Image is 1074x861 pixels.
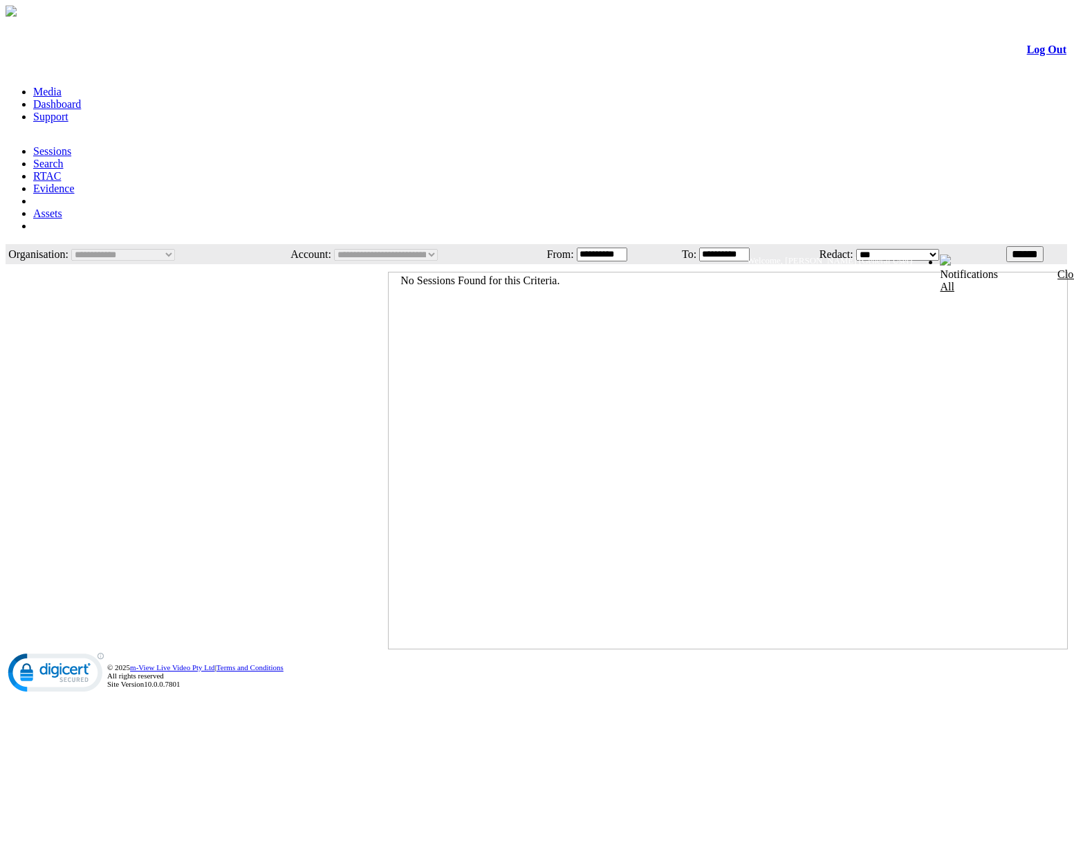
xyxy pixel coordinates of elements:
[33,86,62,98] a: Media
[33,183,75,194] a: Evidence
[6,6,17,17] img: arrow-3.png
[33,207,62,219] a: Assets
[747,255,912,266] span: Welcome, [PERSON_NAME] (General User)
[33,145,71,157] a: Sessions
[33,170,61,182] a: RTAC
[33,158,64,169] a: Search
[7,246,69,263] td: Organisation:
[940,268,1039,293] div: Notifications
[258,246,332,263] td: Account:
[107,680,1066,688] div: Site Version
[524,246,575,263] td: From:
[669,246,697,263] td: To:
[107,663,1066,688] div: © 2025 | All rights reserved
[33,111,68,122] a: Support
[8,652,104,699] img: DigiCert Secured Site Seal
[1027,44,1066,55] a: Log Out
[400,275,559,286] span: No Sessions Found for this Criteria.
[33,98,81,110] a: Dashboard
[940,254,951,266] img: bell24.png
[216,663,284,672] a: Terms and Conditions
[144,680,180,688] span: 10.0.0.7801
[130,663,215,672] a: m-View Live Video Pty Ltd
